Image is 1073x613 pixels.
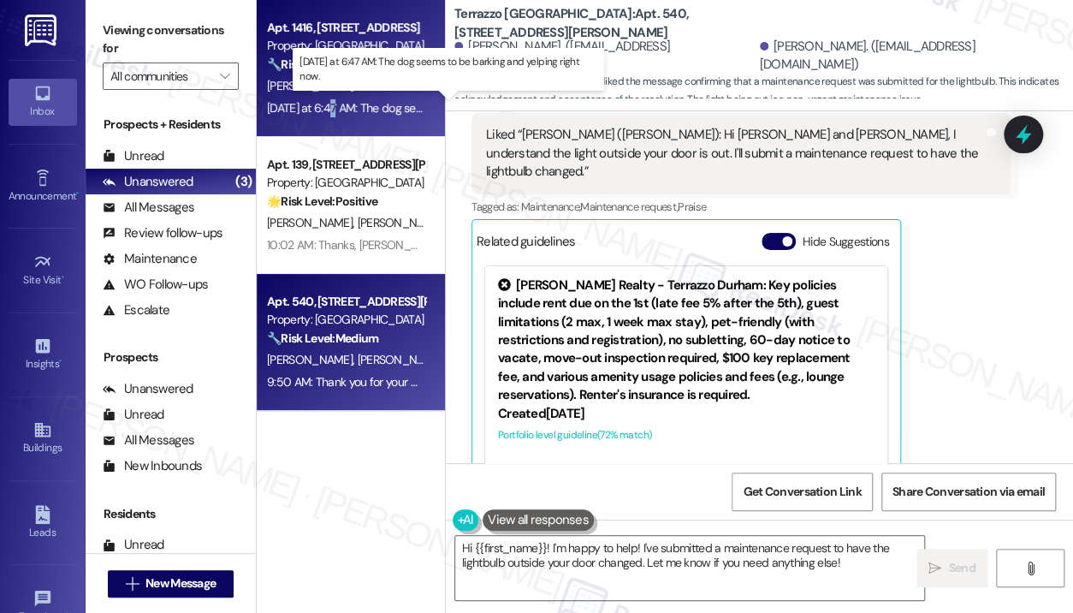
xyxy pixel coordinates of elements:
div: Review follow-ups [103,224,222,242]
div: Property: [GEOGRAPHIC_DATA] [267,311,425,329]
label: Viewing conversations for [103,17,239,62]
span: : The resident liked the message confirming that a maintenance request was submitted for the ligh... [454,73,1073,110]
a: Buildings [9,415,77,461]
div: [DATE] at 6:47 AM: The dog seems to be barking and yelping right now. [267,100,617,116]
div: Property: [GEOGRAPHIC_DATA] [267,37,425,55]
span: Send [948,559,975,577]
div: Portfolio level guideline ( 72 % match) [498,426,874,444]
strong: 🌟 Risk Level: Positive [267,193,377,209]
span: • [76,187,79,199]
span: [PERSON_NAME] [358,352,443,367]
b: Original Guideline [705,461,806,478]
strong: 🔧 Risk Level: Medium [267,57,378,72]
div: 10:02 AM: Thanks, [PERSON_NAME] is still in [US_STATE] and I will be back [DATE]. Just took a nig... [267,237,819,253]
div: Liked “[PERSON_NAME] ([PERSON_NAME]): Hi [PERSON_NAME] and [PERSON_NAME], I understand the light ... [486,126,983,181]
div: Unread [103,536,164,554]
div: Apt. 1416, [STREET_ADDRESS] [267,19,425,37]
span: Get Conversation Link [743,483,861,501]
span: Maintenance , [521,199,580,214]
div: Apt. 540, [STREET_ADDRESS][PERSON_NAME] [267,293,425,311]
div: Unread [103,147,164,165]
span: [PERSON_NAME] [358,215,443,230]
div: Maintenance [103,250,197,268]
input: All communities [110,62,211,90]
span: Maintenance request , [580,199,678,214]
div: New Inbounds [103,457,202,475]
a: Site Visit • [9,247,77,294]
button: New Message [108,570,234,598]
a: Inbox [9,79,77,125]
span: Praise [678,199,706,214]
div: (3) [231,169,256,195]
div: [PERSON_NAME] Realty - Terrazzo Durham: Key policies include rent due on the 1st (late fee 5% aft... [498,277,874,405]
div: Prospects + Residents [86,116,256,134]
span: • [62,271,64,283]
div: Created [DATE] [498,405,874,423]
div: All Messages [103,431,194,449]
div: Related guidelines [477,233,576,258]
div: All Messages [103,199,194,217]
div: Property: [GEOGRAPHIC_DATA] [267,174,425,192]
a: Leads [9,500,77,546]
p: [DATE] at 6:47 AM: The dog seems to be barking and yelping right now. [299,55,597,84]
i:  [1023,562,1036,575]
div: Unread [103,406,164,424]
div: Unanswered [103,380,193,398]
i:  [928,562,941,575]
button: Send [916,549,987,587]
img: ResiDesk Logo [25,15,60,46]
i:  [220,69,229,83]
div: [PERSON_NAME]. ([EMAIL_ADDRESS][DOMAIN_NAME]) [760,38,1061,74]
div: Tagged as: [471,194,1011,219]
span: [PERSON_NAME] [267,215,358,230]
b: Terrazzo [GEOGRAPHIC_DATA]: Apt. 540, [STREET_ADDRESS][PERSON_NAME] [454,5,797,42]
button: Get Conversation Link [732,473,872,511]
span: • [59,355,62,367]
strong: 🔧 Risk Level: Medium [267,330,378,346]
div: Unanswered [103,173,193,191]
i:  [126,577,139,591]
label: Hide Suggestions [803,233,889,251]
button: Share Conversation via email [881,473,1056,511]
div: Escalate [103,301,169,319]
div: Prospects [86,348,256,366]
textarea: Hi {{first_name}}! I'm happy to help! I've submitted a maintenance request to have the lightbulb ... [455,536,924,600]
div: Apt. 139, [STREET_ADDRESS][PERSON_NAME] [267,156,425,174]
div: WO Follow-ups [103,276,208,294]
div: Residents [86,505,256,523]
div: [PERSON_NAME]. ([EMAIL_ADDRESS][DOMAIN_NAME]) [454,38,756,74]
span: Share Conversation via email [892,483,1045,501]
b: FAQs generated by ResiDesk AI [498,461,662,496]
span: [PERSON_NAME] [267,352,358,367]
span: New Message [145,574,216,592]
span: [PERSON_NAME] [267,78,353,93]
a: Insights • [9,331,77,378]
